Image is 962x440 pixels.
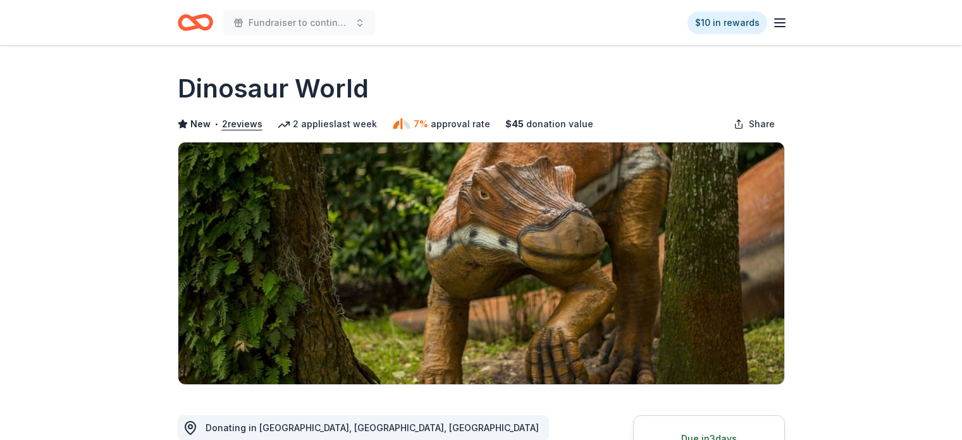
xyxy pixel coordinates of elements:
[431,116,490,132] span: approval rate
[178,142,784,384] img: Image for Dinosaur World
[278,116,377,132] div: 2 applies last week
[526,116,593,132] span: donation value
[214,119,218,129] span: •
[222,116,262,132] button: 2reviews
[249,15,350,30] span: Fundraiser to continue KIDpreneur Marketplaces
[724,111,785,137] button: Share
[178,71,369,106] h1: Dinosaur World
[749,116,775,132] span: Share
[178,8,213,37] a: Home
[414,116,428,132] span: 7%
[223,10,375,35] button: Fundraiser to continue KIDpreneur Marketplaces
[688,11,767,34] a: $10 in rewards
[505,116,524,132] span: $ 45
[206,422,539,433] span: Donating in [GEOGRAPHIC_DATA], [GEOGRAPHIC_DATA], [GEOGRAPHIC_DATA]
[190,116,211,132] span: New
